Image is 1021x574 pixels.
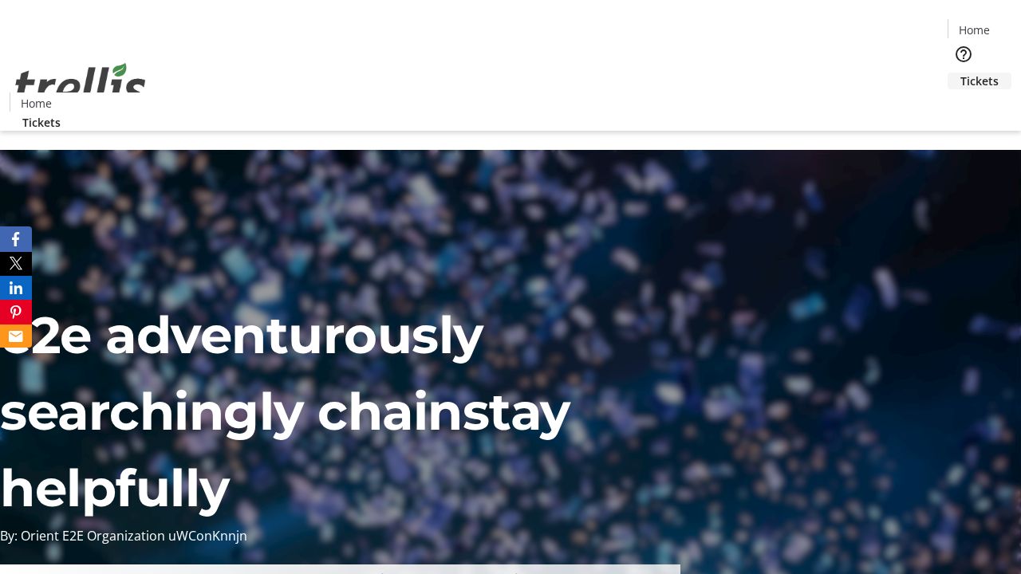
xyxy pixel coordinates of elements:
[21,95,52,112] span: Home
[948,89,980,121] button: Cart
[22,114,61,131] span: Tickets
[10,95,61,112] a: Home
[948,73,1011,89] a: Tickets
[948,22,999,38] a: Home
[10,45,152,125] img: Orient E2E Organization uWConKnnjn's Logo
[948,38,980,70] button: Help
[10,114,73,131] a: Tickets
[959,22,990,38] span: Home
[960,73,999,89] span: Tickets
